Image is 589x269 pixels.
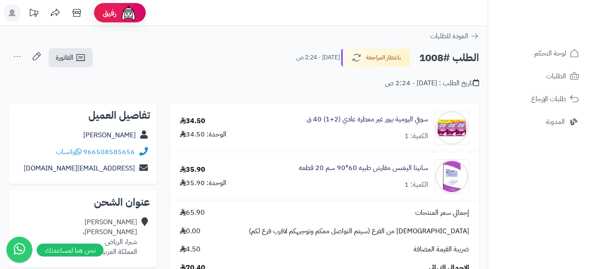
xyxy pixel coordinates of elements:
[180,208,205,218] span: 65.90
[546,70,566,82] span: الطلبات
[385,78,479,88] div: تاريخ الطلب : [DATE] - 2:24 ص
[430,31,468,41] span: العودة للطلبات
[180,226,201,236] span: 0.00
[415,208,469,218] span: إجمالي سعر المنتجات
[341,49,410,67] button: بانتظار المراجعة
[435,111,469,145] img: 1571183e7f46fae6010929faff8ea67c60b33-90x90.jpg
[24,163,135,173] a: [EMAIL_ADDRESS][DOMAIN_NAME]
[16,110,150,121] h2: تفاصيل العميل
[16,197,150,207] h2: عنوان الشحن
[56,147,81,157] a: واتساب
[435,159,469,194] img: 17034363106e4aa333fca10a4004566b6e95e-90x90.jpg
[493,43,584,64] a: لوحة التحكم
[307,114,428,124] a: سوفي اليومية بيور غير معطرة عادي (2+1) 40 ق
[249,226,469,236] span: [DEMOGRAPHIC_DATA] من الفرع (سيتم التواصل معكم وتوجيهكم لاقرب فرع لكم)
[180,165,205,175] div: 35.90
[180,244,201,254] span: 4.50
[404,180,428,190] div: الكمية: 1
[120,4,137,22] img: ai-face.png
[414,244,469,254] span: ضريبة القيمة المضافة
[83,147,135,157] a: 966508585656
[103,8,116,18] span: رفيق
[296,53,340,62] small: [DATE] - 2:24 ص
[23,4,44,24] a: تحديثات المنصة
[430,31,479,41] a: العودة للطلبات
[534,47,566,59] span: لوحة التحكم
[49,48,93,67] a: الفاتورة
[180,178,226,188] div: الوحدة: 35.90
[493,111,584,132] a: المدونة
[299,163,428,173] a: سانيتا اليغنس مفارش طبيه 60*90 سم 20 قطعه
[531,93,566,105] span: طلبات الإرجاع
[83,130,136,140] a: [PERSON_NAME]
[546,116,565,128] span: المدونة
[180,130,226,139] div: الوحدة: 34.50
[74,217,137,257] div: [PERSON_NAME] [PERSON_NAME]، شبرا، الرياض المملكة العربية السعودية
[493,66,584,87] a: الطلبات
[493,89,584,109] a: طلبات الإرجاع
[56,53,73,63] span: الفاتورة
[404,131,428,141] div: الكمية: 1
[180,116,205,126] div: 34.50
[419,49,479,67] h2: الطلب #1008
